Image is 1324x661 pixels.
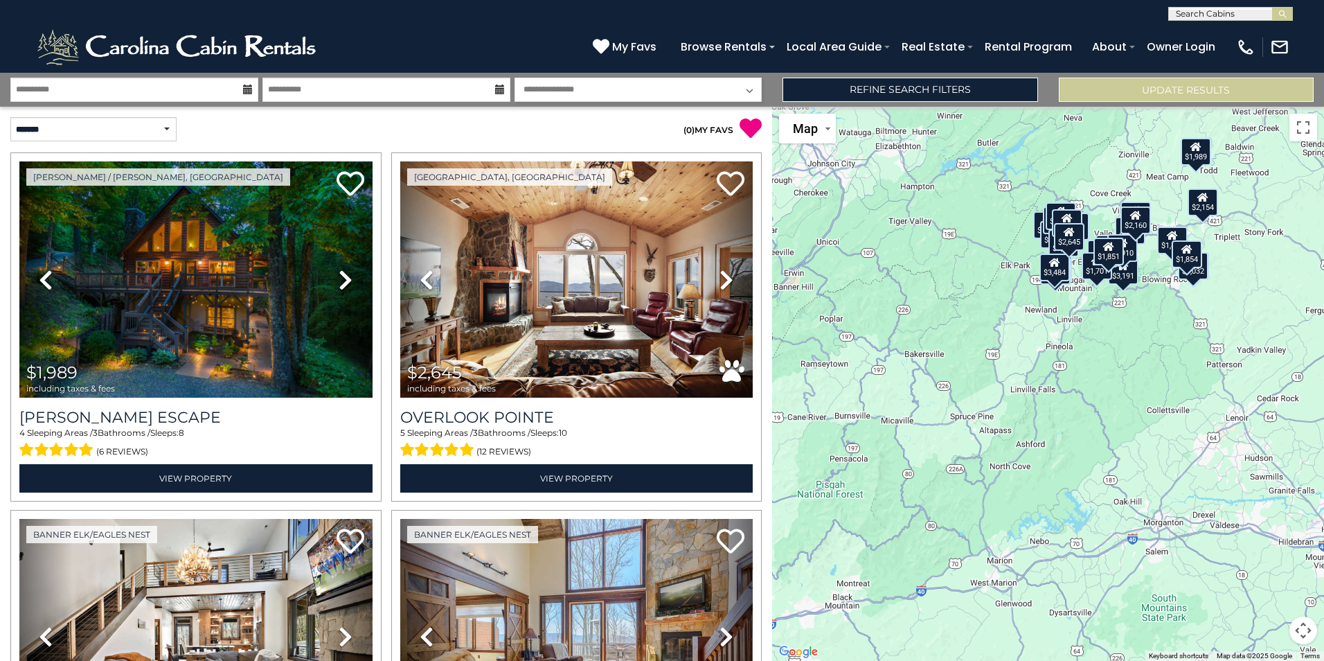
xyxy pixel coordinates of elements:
div: $4,123 [1114,217,1145,245]
div: $2,126 [1041,255,1072,283]
a: Owner Login [1140,35,1222,59]
a: Browse Rentals [674,35,773,59]
img: White-1-2.png [35,26,322,68]
div: $2,154 [1188,188,1218,216]
div: $3,676 [1039,221,1070,249]
img: thumbnail_163477009.jpeg [400,161,753,398]
div: $1,854 [1172,240,1202,268]
a: Refine Search Filters [782,78,1037,102]
a: Real Estate [895,35,972,59]
div: $1,742 [1048,229,1079,257]
div: Sleeping Areas / Bathrooms / Sleeps: [400,427,753,460]
a: Overlook Pointe [400,408,753,427]
a: Open this area in Google Maps (opens a new window) [776,643,821,661]
span: 5 [400,428,405,438]
button: Toggle fullscreen view [1289,114,1317,141]
a: Local Area Guide [780,35,888,59]
img: thumbnail_168627805.jpeg [19,161,373,398]
a: Banner Elk/Eagles Nest [26,526,157,543]
a: Banner Elk/Eagles Nest [407,526,538,543]
div: $3,191 [1107,257,1138,285]
div: $2,433 [1051,209,1082,237]
button: Keyboard shortcuts [1149,651,1208,661]
a: View Property [19,464,373,493]
div: Sleeping Areas / Bathrooms / Sleeps: [19,427,373,460]
span: (12 reviews) [476,443,531,461]
div: $1,989 [1181,138,1211,166]
span: 8 [179,428,184,438]
div: $2,611 [1045,202,1075,230]
a: Add to favorites [337,170,364,200]
span: 4 [19,428,25,438]
div: $2,751 [1032,211,1063,239]
div: $1,701 [1082,252,1112,280]
span: including taxes & fees [407,384,496,393]
button: Map camera controls [1289,617,1317,644]
a: [PERSON_NAME] / [PERSON_NAME], [GEOGRAPHIC_DATA] [26,168,290,186]
div: $3,032 [1178,252,1208,280]
a: Rental Program [978,35,1079,59]
a: [PERSON_NAME] Escape [19,408,373,427]
span: 3 [473,428,478,438]
div: $1,740 [1059,212,1089,240]
span: 0 [686,125,692,135]
a: (0)MY FAVS [683,125,733,135]
div: $1,832 [1043,206,1073,234]
img: Google [776,643,821,661]
span: (6 reviews) [96,443,148,461]
a: View Property [400,464,753,493]
img: mail-regular-white.png [1270,37,1289,57]
a: Add to favorites [717,527,744,557]
button: Change map style [779,114,836,143]
div: $1,851 [1093,238,1123,265]
span: $1,989 [26,362,78,382]
div: $2,160 [1120,206,1150,234]
a: [GEOGRAPHIC_DATA], [GEOGRAPHIC_DATA] [407,168,612,186]
span: $2,645 [407,362,462,382]
a: About [1085,35,1134,59]
span: Map [793,121,818,136]
div: $3,342 [1120,202,1151,229]
span: 3 [93,428,98,438]
span: ( ) [683,125,695,135]
div: $1,910 [1107,234,1138,262]
a: My Favs [593,38,660,56]
div: $1,885 [1157,227,1188,254]
span: 10 [559,428,567,438]
h3: Todd Escape [19,408,373,427]
div: $1,931 [1059,213,1089,240]
div: $3,484 [1039,254,1069,281]
div: $2,645 [1054,223,1084,251]
a: Add to favorites [717,170,744,200]
div: $2,730 [1040,257,1071,285]
a: Terms (opens in new tab) [1300,652,1320,660]
span: Map data ©2025 Google [1217,652,1292,660]
a: Add to favorites [337,527,364,557]
span: My Favs [612,38,656,55]
button: Update Results [1059,78,1314,102]
img: phone-regular-white.png [1236,37,1255,57]
span: including taxes & fees [26,384,115,393]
